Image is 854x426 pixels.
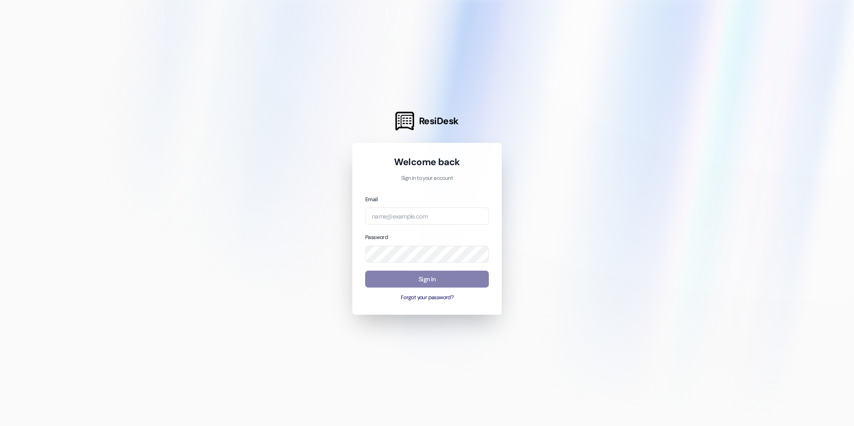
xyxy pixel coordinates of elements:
span: ResiDesk [419,115,459,127]
h1: Welcome back [365,156,489,168]
p: Sign in to your account [365,174,489,183]
button: Forgot your password? [365,294,489,302]
label: Email [365,196,378,203]
label: Password [365,234,388,241]
input: name@example.com [365,207,489,225]
button: Sign In [365,271,489,288]
img: ResiDesk Logo [395,112,414,130]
